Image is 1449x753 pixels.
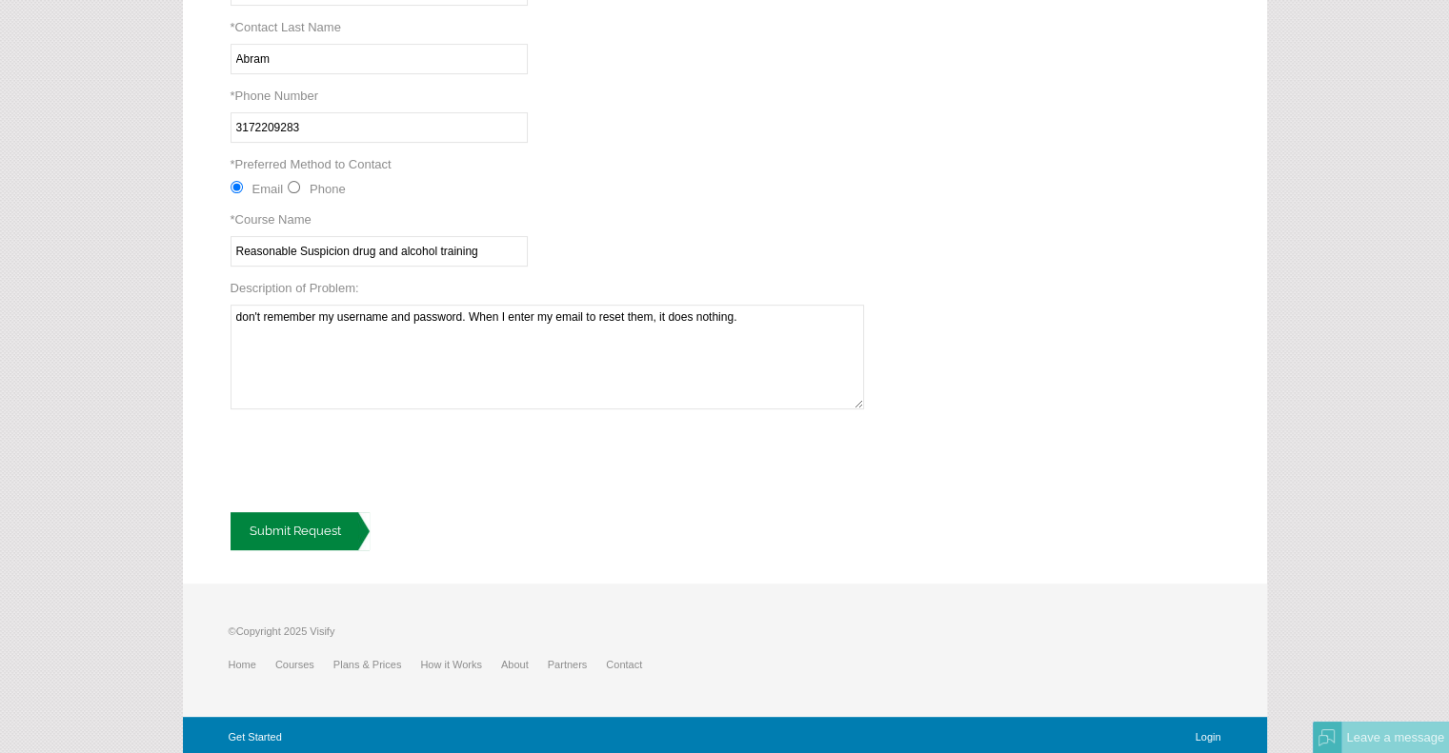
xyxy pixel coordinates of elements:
[420,659,501,670] a: How it Works
[1341,722,1449,753] div: Leave a message
[606,659,661,670] a: Contact
[231,212,312,227] label: Course Name
[1196,731,1221,743] a: Login
[231,424,520,498] iframe: reCAPTCHA
[231,512,370,550] a: Submit Request
[231,89,319,103] label: Phone Number
[275,659,333,670] a: Courses
[231,157,392,171] label: Preferred Method to Contact
[229,731,282,743] a: Get Started
[501,659,548,670] a: About
[252,182,284,196] label: Email
[548,659,607,670] a: Partners
[1318,729,1336,746] img: Offline
[231,20,341,34] label: Contact Last Name
[229,622,662,650] p: ©
[310,182,346,196] label: Phone
[236,625,335,637] span: Copyright 2025 Visify
[231,281,359,295] label: Description of Problem:
[333,659,421,670] a: Plans & Prices
[229,659,275,670] a: Home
